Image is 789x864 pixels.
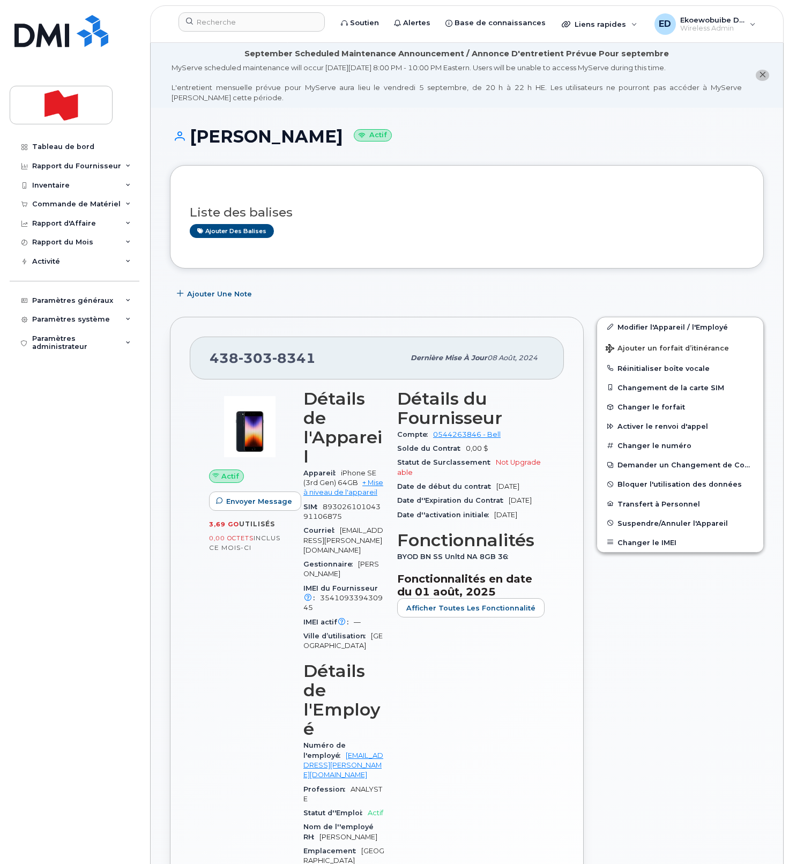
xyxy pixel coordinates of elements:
span: 8341 [272,350,316,366]
small: Actif [354,129,392,141]
button: Bloquer l'utilisation des données [597,474,763,494]
span: Courriel [303,526,340,534]
button: Changer le IMEI [597,533,763,552]
span: Statut d''Emploi [303,809,368,817]
span: Solde du Contrat [397,444,466,452]
button: Ajouter un forfait d’itinérance [597,337,763,359]
span: 3,69 Go [209,520,239,528]
h3: Détails de l'Employé [303,661,384,739]
a: [EMAIL_ADDRESS][PERSON_NAME][DOMAIN_NAME] [303,751,383,779]
span: utilisés [239,520,275,528]
a: Modifier l'Appareil / l'Employé [597,317,763,337]
h3: Détails du Fournisseur [397,389,545,428]
button: Ajouter une Note [170,285,261,304]
span: ANALYSTE [303,785,382,803]
h1: [PERSON_NAME] [170,127,764,146]
span: Not Upgradeable [397,458,541,476]
span: BYOD BN SS Unltd NA 8GB 36 [397,553,513,561]
span: IMEI actif [303,618,354,626]
span: Date d''Expiration du Contrat [397,496,509,504]
img: image20231002-3703462-1angbar.jpeg [218,394,282,459]
button: Changement de la carte SIM [597,378,763,397]
button: Afficher Toutes les Fonctionnalité [397,598,545,617]
span: [EMAIL_ADDRESS][PERSON_NAME][DOMAIN_NAME] [303,526,383,554]
button: Suspendre/Annuler l'Appareil [597,513,763,533]
span: Envoyer Message [226,496,292,507]
span: Ajouter un forfait d’itinérance [606,344,729,354]
span: 08 août, 2024 [487,354,538,362]
span: 0,00 $ [466,444,488,452]
a: Ajouter des balises [190,224,274,237]
span: inclus ce mois-ci [209,534,280,552]
button: Envoyer Message [209,491,301,511]
span: Date de début du contrat [397,482,496,490]
button: Changer le numéro [597,436,763,455]
span: Date d''activation initiale [397,511,494,519]
h3: Détails de l'Appareil [303,389,384,466]
span: Dernière mise à jour [411,354,487,362]
span: Profession [303,785,351,793]
span: [PERSON_NAME] [319,833,377,841]
span: Appareil [303,469,341,477]
span: [DATE] [496,482,519,490]
span: Compte [397,430,433,438]
span: Numéro de l'employé [303,741,346,759]
span: Actif [221,471,239,481]
span: [DATE] [509,496,532,504]
h3: Liste des balises [190,206,744,219]
span: Activer le renvoi d'appel [617,422,708,430]
span: 0,00 Octets [209,534,254,542]
span: Changer le forfait [617,403,685,411]
button: Demander un Changement de Compte [597,455,763,474]
span: [DATE] [494,511,517,519]
button: close notification [756,70,769,81]
span: Gestionnaire [303,560,358,568]
span: Ville d’utilisation [303,632,371,640]
button: Changer le forfait [597,397,763,416]
span: Suspendre/Annuler l'Appareil [617,519,728,527]
h3: Fonctionnalités [397,531,545,550]
span: Afficher Toutes les Fonctionnalité [406,603,535,613]
span: Emplacement [303,847,361,855]
div: MyServe scheduled maintenance will occur [DATE][DATE] 8:00 PM - 10:00 PM Eastern. Users will be u... [172,63,742,102]
span: Ajouter une Note [187,289,252,299]
button: Transfert à Personnel [597,494,763,513]
span: IMEI du Fournisseur [303,584,378,602]
button: Réinitialiser boîte vocale [597,359,763,378]
span: 89302610104391106875 [303,503,381,520]
span: — [354,618,361,626]
span: Statut de Surclassement [397,458,496,466]
span: 438 [210,350,316,366]
span: 303 [239,350,272,366]
h3: Fonctionnalités en date du 01 août, 2025 [397,572,545,598]
div: September Scheduled Maintenance Announcement / Annonce D'entretient Prévue Pour septembre [244,48,669,59]
a: 0544263846 - Bell [433,430,501,438]
span: 354109339430945 [303,594,383,612]
span: Actif [368,809,383,817]
span: Nom de l''employé RH [303,823,374,840]
button: Activer le renvoi d'appel [597,416,763,436]
span: SIM [303,503,323,511]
